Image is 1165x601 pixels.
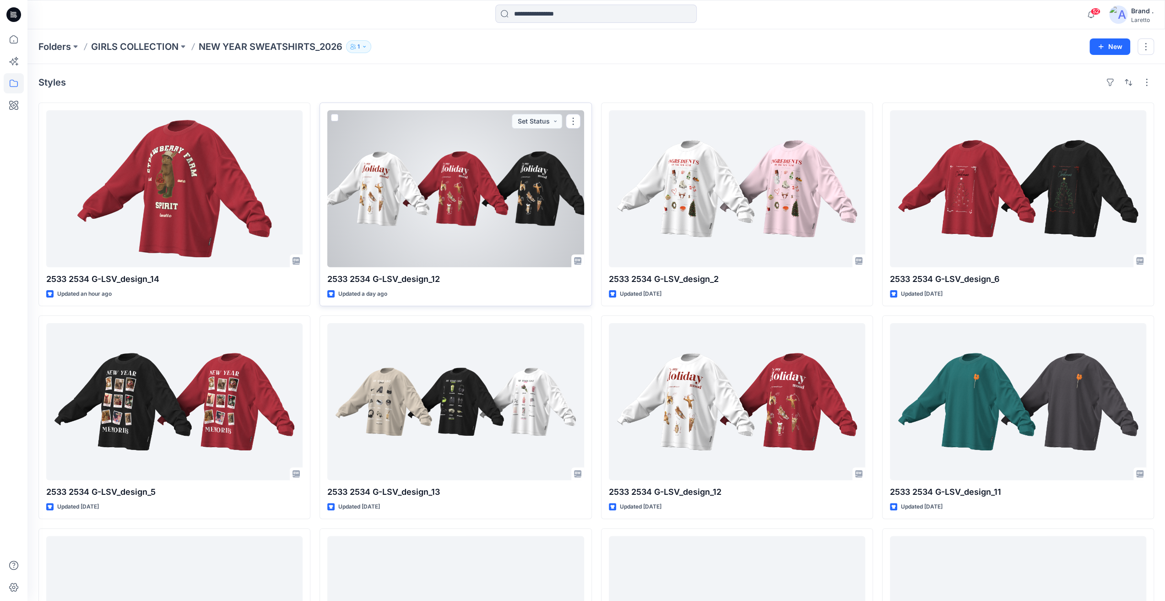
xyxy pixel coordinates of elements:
p: Updated [DATE] [620,289,661,299]
a: 2533 2534 G-LSV_design_13 [327,323,584,480]
p: Updated an hour ago [57,289,112,299]
p: NEW YEAR SWEATSHIRTS_2026 [199,40,342,53]
p: 2533 2534 G-LSV_design_5 [46,486,303,498]
p: Updated [DATE] [620,502,661,512]
p: 1 [358,42,360,52]
p: 2533 2534 G-LSV_design_12 [609,486,865,498]
a: GIRLS COLLECTION [91,40,179,53]
p: Updated [DATE] [901,502,943,512]
p: 2533 2534 G-LSV_design_13 [327,486,584,498]
span: 52 [1090,8,1100,15]
p: 2533 2534 G-LSV_design_12 [327,273,584,286]
p: Updated [DATE] [338,502,380,512]
p: Updated [DATE] [57,502,99,512]
a: 2533 2534 G-LSV_design_12 [609,323,865,480]
a: Folders [38,40,71,53]
p: 2533 2534 G-LSV_design_6 [890,273,1146,286]
a: 2533 2534 G-LSV_design_5 [46,323,303,480]
a: 2533 2534 G-LSV_design_6 [890,110,1146,267]
a: 2533 2534 G-LSV_design_14 [46,110,303,267]
a: 2533 2534 G-LSV_design_2 [609,110,865,267]
p: Updated [DATE] [901,289,943,299]
div: Brand . [1131,5,1154,16]
a: 2533 2534 G-LSV_design_12 [327,110,584,267]
button: New [1089,38,1130,55]
h4: Styles [38,77,66,88]
a: 2533 2534 G-LSV_design_11 [890,323,1146,480]
p: Updated a day ago [338,289,387,299]
p: 2533 2534 G-LSV_design_2 [609,273,865,286]
div: Laretto [1131,16,1154,23]
p: 2533 2534 G-LSV_design_14 [46,273,303,286]
p: 2533 2534 G-LSV_design_11 [890,486,1146,498]
button: 1 [346,40,371,53]
img: avatar [1109,5,1127,24]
